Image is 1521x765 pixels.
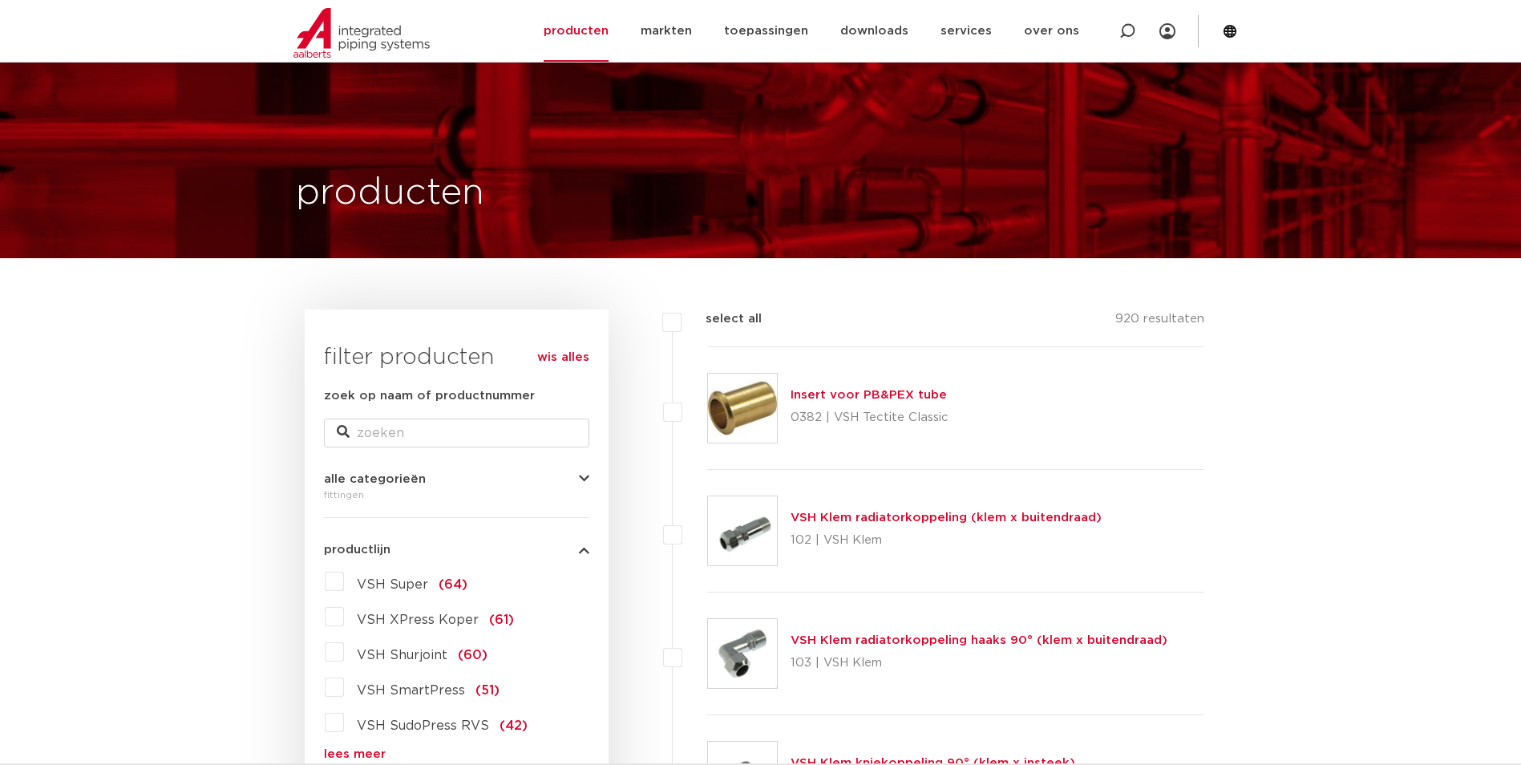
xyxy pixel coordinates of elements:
span: productlijn [324,544,390,556]
span: VSH SmartPress [357,684,465,697]
div: fittingen [324,485,589,504]
a: VSH Klem radiatorkoppeling (klem x buitendraad) [791,512,1102,524]
a: lees meer [324,748,589,760]
span: (64) [439,578,467,591]
input: zoeken [324,419,589,447]
span: (42) [500,719,528,732]
img: Thumbnail for VSH Klem radiatorkoppeling (klem x buitendraad) [708,496,777,565]
span: VSH Shurjoint [357,649,447,662]
a: VSH Klem radiatorkoppeling haaks 90° (klem x buitendraad) [791,634,1167,646]
p: 0382 | VSH Tectite Classic [791,405,949,431]
p: 920 resultaten [1115,310,1204,334]
p: 102 | VSH Klem [791,528,1102,553]
span: alle categorieën [324,473,426,485]
p: 103 | VSH Klem [791,650,1167,676]
span: VSH SudoPress RVS [357,719,489,732]
button: productlijn [324,544,589,556]
a: wis alles [537,348,589,367]
span: (61) [489,613,514,626]
span: VSH Super [357,578,428,591]
span: VSH XPress Koper [357,613,479,626]
img: Thumbnail for VSH Klem radiatorkoppeling haaks 90° (klem x buitendraad) [708,619,777,688]
a: Insert voor PB&PEX tube [791,389,947,401]
h1: producten [296,168,484,219]
span: (51) [475,684,500,697]
span: (60) [458,649,487,662]
label: zoek op naam of productnummer [324,387,535,406]
h3: filter producten [324,342,589,374]
button: alle categorieën [324,473,589,485]
label: select all [682,310,762,329]
img: Thumbnail for Insert voor PB&PEX tube [708,374,777,443]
